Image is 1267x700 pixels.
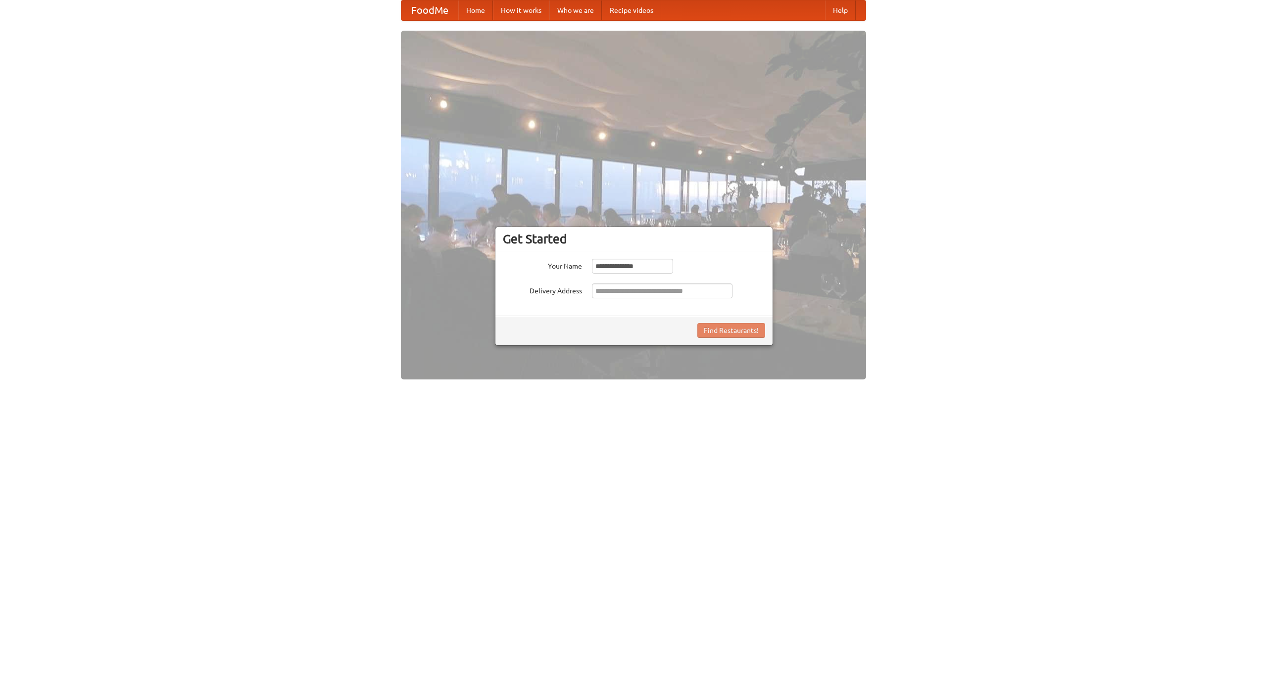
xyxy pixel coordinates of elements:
a: Recipe videos [602,0,661,20]
a: Who we are [549,0,602,20]
a: FoodMe [401,0,458,20]
button: Find Restaurants! [697,323,765,338]
a: Help [825,0,856,20]
a: How it works [493,0,549,20]
label: Your Name [503,259,582,271]
label: Delivery Address [503,283,582,296]
h3: Get Started [503,232,765,246]
a: Home [458,0,493,20]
